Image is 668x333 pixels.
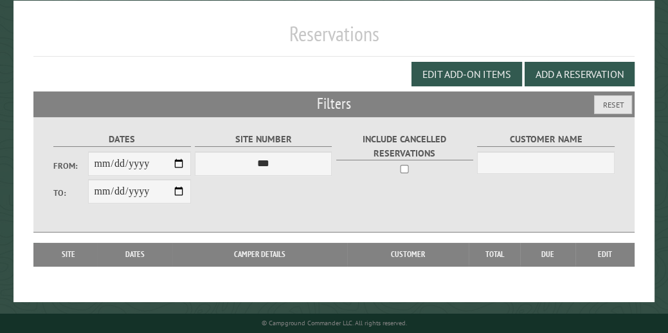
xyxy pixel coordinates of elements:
th: Site [40,243,97,266]
th: Due [520,243,575,266]
button: Add a Reservation [525,62,635,86]
h1: Reservations [33,21,635,57]
label: To: [53,187,87,199]
label: Include Cancelled Reservations [336,132,473,160]
small: © Campground Commander LLC. All rights reserved. [262,319,407,327]
th: Total [469,243,520,266]
th: Dates [97,243,172,266]
th: Edit [575,243,635,266]
h2: Filters [33,91,635,116]
label: Site Number [195,132,332,147]
label: Dates [53,132,190,147]
button: Reset [594,95,632,114]
th: Camper Details [172,243,347,266]
th: Customer [347,243,469,266]
label: From: [53,160,87,172]
label: Customer Name [477,132,614,147]
button: Edit Add-on Items [411,62,522,86]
